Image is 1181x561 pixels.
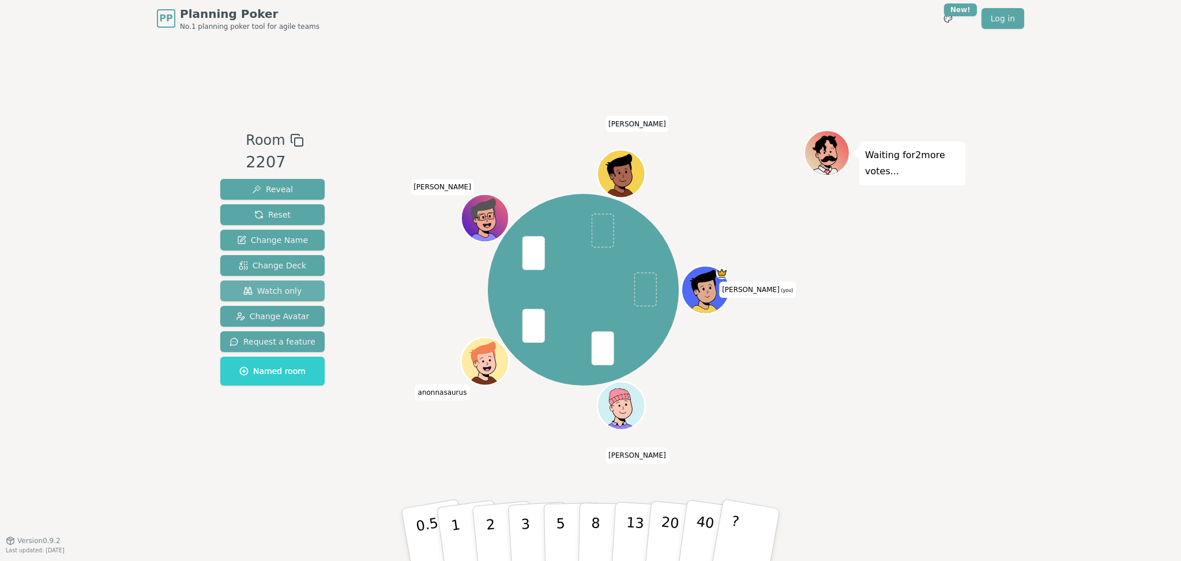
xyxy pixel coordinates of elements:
button: New! [938,8,958,29]
span: Click to change your name [411,179,474,195]
button: Watch only [220,280,325,301]
button: Change Name [220,230,325,250]
div: New! [944,3,977,16]
div: 2207 [246,151,303,174]
button: Request a feature [220,331,325,352]
span: PP [159,12,172,25]
span: (you) [780,288,793,293]
span: Request a feature [230,336,315,347]
span: Click to change your name [719,282,796,298]
p: Waiting for 2 more votes... [865,147,960,179]
button: Reset [220,204,325,225]
span: Reset [254,209,291,220]
button: Reveal [220,179,325,200]
span: Click to change your name [605,115,669,132]
span: Last updated: [DATE] [6,547,65,553]
span: Change Name [237,234,308,246]
span: Watch only [243,285,302,297]
button: Version0.9.2 [6,536,61,545]
a: PPPlanning PokerNo.1 planning poker tool for agile teams [157,6,319,31]
span: Click to change your name [605,447,669,463]
a: Log in [981,8,1024,29]
button: Named room [220,357,325,386]
span: Click to change your name [415,384,470,400]
span: Room [246,130,285,151]
span: Change Avatar [236,311,310,322]
span: Planning Poker [180,6,319,22]
span: Nguyen is the host [716,267,728,279]
button: Click to change your avatar [683,267,728,312]
button: Change Avatar [220,306,325,327]
span: Version 0.9.2 [17,536,61,545]
span: Reveal [252,184,293,195]
span: Change Deck [239,260,306,271]
span: Named room [239,365,306,377]
button: Change Deck [220,255,325,276]
span: No.1 planning poker tool for agile teams [180,22,319,31]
